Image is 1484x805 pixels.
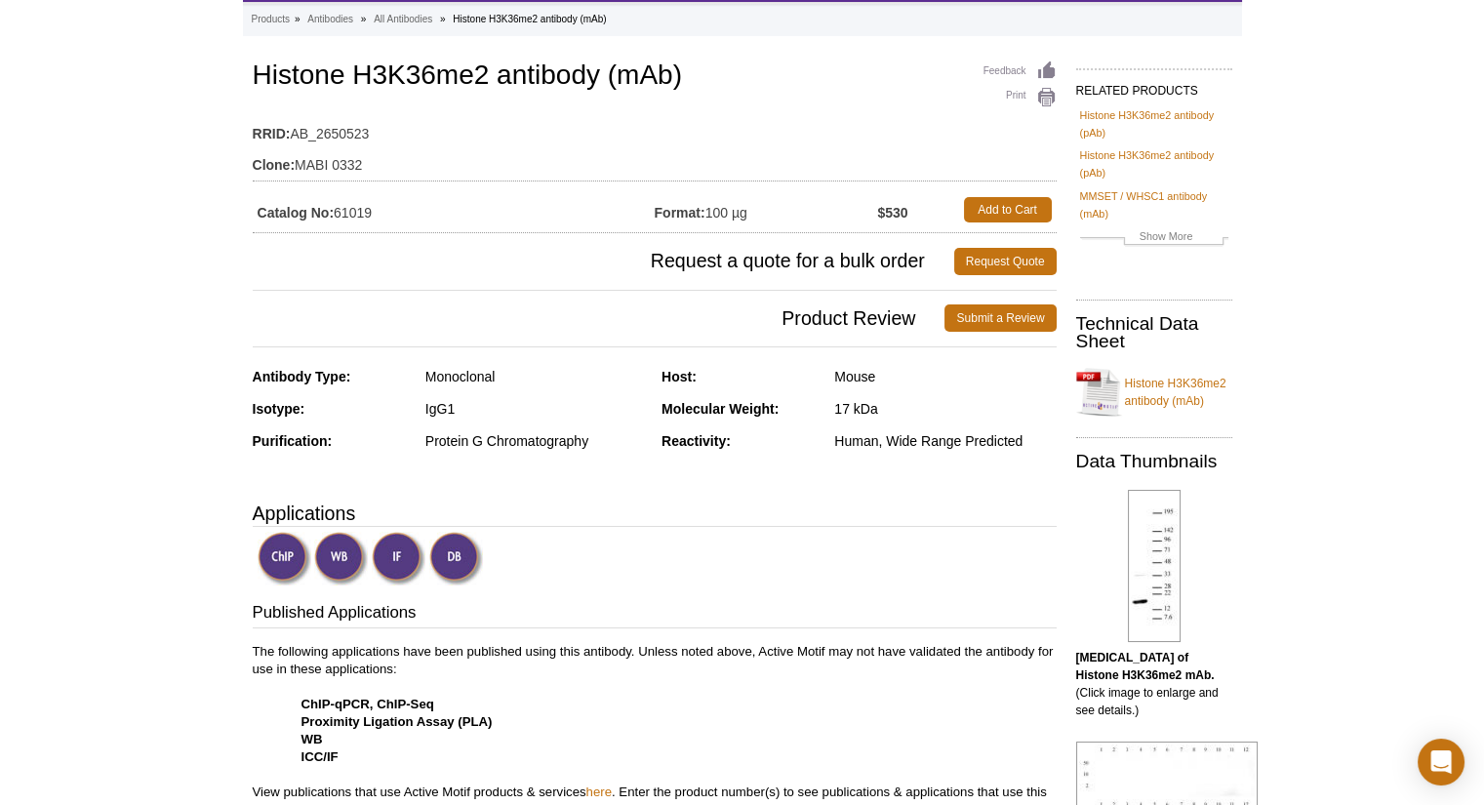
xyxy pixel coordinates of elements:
img: Western Blot Validated [314,532,368,585]
a: MMSET / WHSC1 antibody (mAb) [1080,187,1228,222]
h1: Histone H3K36me2 antibody (mAb) [253,60,1057,94]
div: Human, Wide Range Predicted [834,432,1056,450]
a: Products [252,11,290,28]
a: Feedback [983,60,1057,82]
strong: Molecular Weight: [662,401,779,417]
h3: Applications [253,499,1057,528]
strong: Isotype: [253,401,305,417]
strong: Antibody Type: [253,369,351,384]
div: 17 kDa [834,400,1056,418]
strong: ChIP-qPCR, ChIP-Seq [301,697,434,711]
li: » [295,14,301,24]
strong: Reactivity: [662,433,731,449]
a: Antibodies [307,11,353,28]
strong: Catalog No: [258,204,335,221]
a: Submit a Review [944,304,1056,332]
h2: Data Thumbnails [1076,453,1232,470]
a: Request Quote [954,248,1057,275]
h2: RELATED PRODUCTS [1076,68,1232,103]
strong: Purification: [253,433,333,449]
strong: ICC/IF [301,749,339,764]
a: Histone H3K36me2 antibody (pAb) [1080,106,1228,141]
p: (Click image to enlarge and see details.) [1076,649,1232,719]
img: Histone H3K36me2 antibody (mAb) tested by Western blot. [1128,490,1181,642]
img: Dot Blot Validated [429,532,483,585]
div: Protein G Chromatography [425,432,647,450]
a: Add to Cart [964,197,1052,222]
a: Show More [1080,227,1228,250]
a: here [586,785,612,799]
li: » [361,14,367,24]
h2: Technical Data Sheet [1076,315,1232,350]
a: All Antibodies [374,11,432,28]
a: Print [983,87,1057,108]
li: » [440,14,446,24]
td: 100 µg [655,192,878,227]
strong: RRID: [253,125,291,142]
strong: Proximity Ligation Assay (PLA) [301,714,493,729]
li: Histone H3K36me2 antibody (mAb) [453,14,606,24]
h3: Published Applications [253,601,1057,628]
b: [MEDICAL_DATA] of Histone H3K36me2 mAb. [1076,651,1215,682]
div: Monoclonal [425,368,647,385]
strong: $530 [877,204,907,221]
div: Open Intercom Messenger [1418,739,1464,785]
strong: Format: [655,204,705,221]
a: Histone H3K36me2 antibody (pAb) [1080,146,1228,181]
span: Request a quote for a bulk order [253,248,954,275]
td: MABI 0332 [253,144,1057,176]
div: Mouse [834,368,1056,385]
strong: Host: [662,369,697,384]
a: Histone H3K36me2 antibody (mAb) [1076,363,1232,422]
img: Immunofluorescence Validated [372,532,425,585]
td: AB_2650523 [253,113,1057,144]
strong: Clone: [253,156,296,174]
div: IgG1 [425,400,647,418]
img: ChIP Validated [258,532,311,585]
td: 61019 [253,192,655,227]
span: Product Review [253,304,945,332]
strong: WB [301,732,323,746]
